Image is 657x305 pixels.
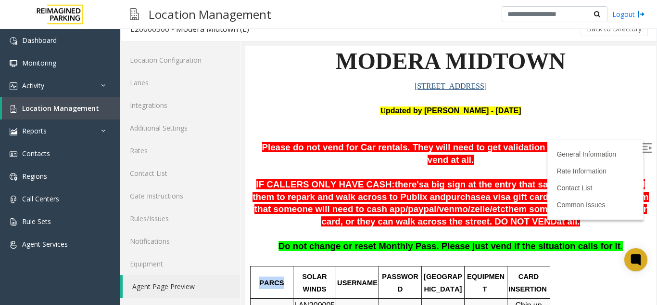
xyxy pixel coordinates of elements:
[263,226,302,247] span: CARD INSERTION
[120,117,240,139] a: Additional Settings
[637,9,645,19] img: logout
[22,36,57,45] span: Dashboard
[222,226,259,247] span: EQUIPMENT
[10,173,17,181] img: 'icon'
[247,158,260,168] span: etc
[120,207,240,230] a: Rules/Issues
[10,105,17,113] img: 'icon'
[2,97,120,119] a: Location Management
[163,158,191,168] span: paypal
[10,241,17,249] img: 'icon'
[33,195,375,205] span: Do not change or reset Monthly Pass. Please just vend if the situation calls for it
[311,121,361,129] a: Rate Information
[120,252,240,275] a: Equipment
[178,226,217,247] span: [GEOGRAPHIC_DATA]
[22,217,51,226] span: Rule Sets
[191,158,193,168] span: /
[150,133,178,143] span: there's
[612,9,645,19] a: Logout
[22,172,47,181] span: Regions
[10,82,17,90] img: 'icon'
[182,96,394,119] span: Do not vend at all.
[581,22,648,36] button: Back to Directory
[311,138,347,146] a: Contact List
[17,96,319,106] span: Please do not vend for Car rentals. They will need to get validation or a
[244,158,247,168] span: /
[10,150,17,158] img: 'icon'
[120,139,240,162] a: Rates
[225,158,244,168] span: zelle
[7,133,400,156] span: a big sign at the entry that says credit card only, tell them to repark and walk across to Publix...
[194,158,223,168] span: venmo
[22,81,44,90] span: Activity
[120,49,240,71] a: Location Configuration
[120,94,240,117] a: Integrations
[22,239,68,249] span: Agent Services
[130,23,249,35] div: L20000500 - Modera Midtown (L)
[135,60,276,68] font: pdated by [PERSON_NAME] - [DATE]
[144,2,276,26] h3: Location Management
[135,60,140,68] font: U
[169,36,241,44] a: [STREET_ADDRESS]
[397,97,406,106] img: Open/Close Sidebar Menu
[120,162,240,185] a: Contact List
[223,158,225,168] span: /
[22,58,56,67] span: Monitoring
[10,128,17,135] img: 'icon'
[90,2,320,27] span: MODERA MIDTOWN
[92,233,132,240] span: USERNAME
[201,146,240,156] span: purchase
[10,196,17,203] img: 'icon'
[264,255,303,300] span: Chip up facing [PERSON_NAME]
[11,133,150,143] span: IF CALLERS ONLY HAVE CASH:
[375,195,378,205] span: .
[22,194,59,203] span: Call Centers
[311,104,371,112] a: General Information
[22,126,47,135] span: Reports
[22,149,50,158] span: Contacts
[137,226,173,247] span: PASSWORD
[120,71,240,94] a: Lanes
[57,226,83,247] span: SOLAR WINDS
[120,230,240,252] a: Notifications
[130,2,139,26] img: pageIcon
[10,37,17,45] img: 'icon'
[22,104,99,113] span: Location Management
[49,255,90,300] span: LAN20000500 - MODERA MIDTOWN
[14,233,38,240] span: PARCS
[76,158,402,180] span: them some money to put on their card, or they can walk across the street. DO NOT VEND
[10,218,17,226] img: 'icon'
[120,185,240,207] a: Gate Instructions
[123,275,240,298] a: Agent Page Preview
[312,170,335,180] span: at all.
[10,60,17,67] img: 'icon'
[311,155,360,162] a: Common Issues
